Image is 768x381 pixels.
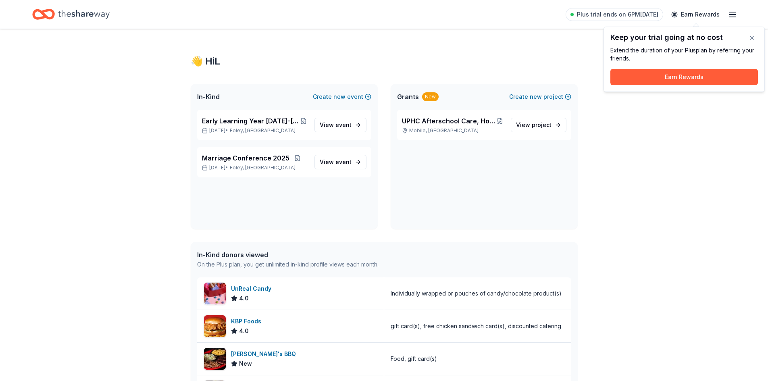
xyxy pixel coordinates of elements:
[610,33,758,42] div: Keep your trial going at no cost
[532,121,552,128] span: project
[239,294,249,303] span: 4.0
[231,284,275,294] div: UnReal Candy
[231,316,264,326] div: KBP Foods
[397,92,419,102] span: Grants
[391,354,437,364] div: Food, gift card(s)
[511,118,566,132] a: View project
[391,289,562,298] div: Individually wrapped or pouches of candy/chocolate product(s)
[402,116,496,126] span: UPHC Afterschool Care, Homework & Literacy Help Grant
[577,10,658,19] span: Plus trial ends on 6PM[DATE]
[335,158,352,165] span: event
[566,8,663,21] a: Plus trial ends on 6PM[DATE]
[231,349,299,359] div: [PERSON_NAME]'s BBQ
[202,153,289,163] span: Marriage Conference 2025
[204,348,226,370] img: Image for Sonny's BBQ
[610,46,758,62] div: Extend the duration of your Plus plan by referring your friends.
[509,92,571,102] button: Createnewproject
[333,92,345,102] span: new
[239,359,252,369] span: New
[314,118,366,132] a: View event
[516,120,552,130] span: View
[314,155,366,169] a: View event
[530,92,542,102] span: new
[320,157,352,167] span: View
[230,164,296,171] span: Foley, [GEOGRAPHIC_DATA]
[202,127,308,134] p: [DATE] •
[204,283,226,304] img: Image for UnReal Candy
[191,55,578,68] div: 👋 Hi L
[335,121,352,128] span: event
[204,315,226,337] img: Image for KBP Foods
[402,127,504,134] p: Mobile, [GEOGRAPHIC_DATA]
[32,5,110,24] a: Home
[202,116,300,126] span: Early Learning Year [DATE]-[DATE] Fall Festival and Yard Sale
[197,250,379,260] div: In-Kind donors viewed
[422,92,439,101] div: New
[313,92,371,102] button: Createnewevent
[202,164,308,171] p: [DATE] •
[239,326,249,336] span: 4.0
[197,92,220,102] span: In-Kind
[230,127,296,134] span: Foley, [GEOGRAPHIC_DATA]
[391,321,561,331] div: gift card(s), free chicken sandwich card(s), discounted catering
[610,69,758,85] button: Earn Rewards
[320,120,352,130] span: View
[666,7,724,22] a: Earn Rewards
[197,260,379,269] div: On the Plus plan, you get unlimited in-kind profile views each month.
